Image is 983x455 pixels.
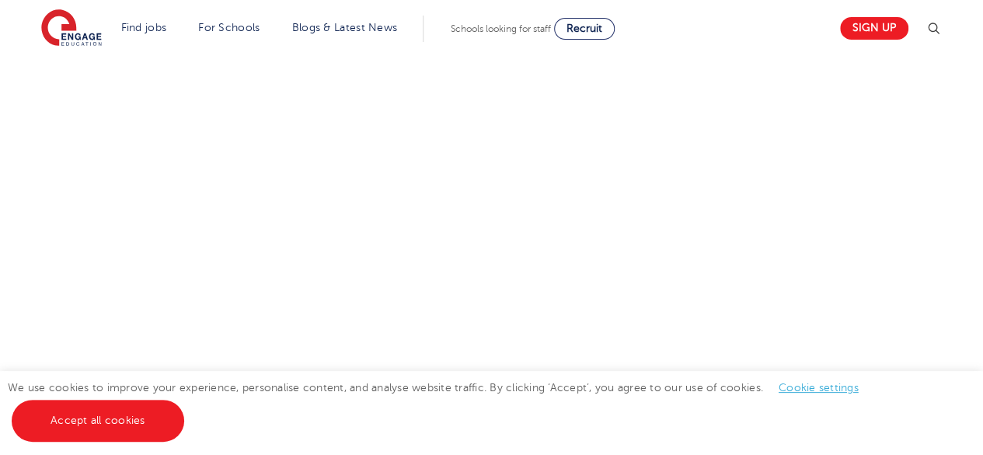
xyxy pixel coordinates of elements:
a: Accept all cookies [12,400,184,442]
a: Sign up [840,17,908,40]
a: Find jobs [121,22,167,33]
a: Blogs & Latest News [292,22,398,33]
span: We use cookies to improve your experience, personalise content, and analyse website traffic. By c... [8,382,874,426]
a: For Schools [198,22,260,33]
img: Engage Education [41,9,102,48]
a: Recruit [554,18,615,40]
span: Schools looking for staff [451,23,551,34]
a: Cookie settings [779,382,859,394]
span: Recruit [566,23,602,34]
